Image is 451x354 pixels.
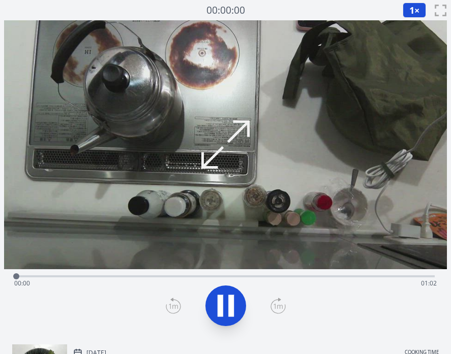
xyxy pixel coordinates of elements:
span: 1 [409,4,414,16]
button: 1× [403,3,426,18]
span: 01:02 [421,279,437,287]
a: 00:00:00 [206,3,245,18]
